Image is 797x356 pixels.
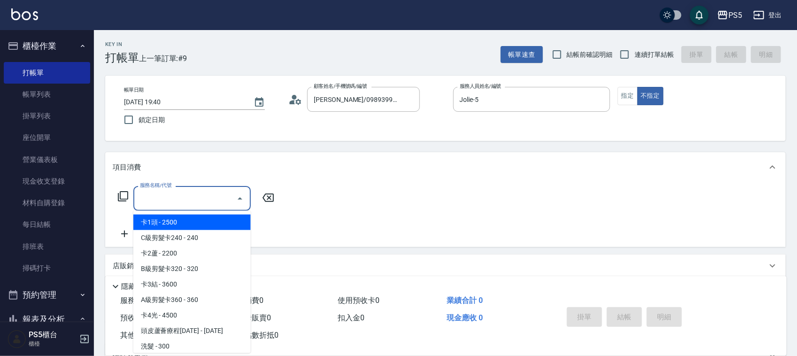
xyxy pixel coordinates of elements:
[750,7,786,24] button: 登出
[124,86,144,93] label: 帳單日期
[338,296,380,305] span: 使用預收卡 0
[618,87,638,105] button: 指定
[120,296,155,305] span: 服務消費 0
[139,115,165,125] span: 鎖定日期
[105,255,786,277] div: 店販銷售
[105,152,786,182] div: 項目消費
[105,41,139,47] h2: Key In
[635,50,674,60] span: 連續打單結帳
[133,261,251,277] span: B級剪髮卡320 - 320
[29,330,77,340] h5: PS5櫃台
[690,6,709,24] button: save
[460,83,501,90] label: 服務人員姓名/編號
[29,340,77,348] p: 櫃檯
[4,105,90,127] a: 掛單列表
[447,313,483,322] span: 現金應收 0
[8,330,26,348] img: Person
[133,215,251,230] span: 卡1頭 - 2500
[133,246,251,261] span: 卡2蘆 - 2200
[4,149,90,170] a: 營業儀表板
[229,331,279,340] span: 紅利點數折抵 0
[140,182,171,189] label: 服務名稱/代號
[4,170,90,192] a: 現金收支登錄
[4,84,90,105] a: 帳單列表
[133,323,251,339] span: 頭皮蘆薈療程[DATE] - [DATE]
[4,192,90,214] a: 材料自購登錄
[133,292,251,308] span: A級剪髮卡360 - 360
[133,230,251,246] span: C級剪髮卡240 - 240
[501,46,543,63] button: 帳單速查
[4,236,90,257] a: 排班表
[4,257,90,279] a: 掃碼打卡
[139,53,187,64] span: 上一筆訂單:#9
[232,191,248,206] button: Close
[121,282,163,292] p: 隱藏業績明細
[124,94,244,110] input: YYYY/MM/DD hh:mm
[4,62,90,84] a: 打帳單
[728,9,742,21] div: PS5
[120,331,170,340] span: 其他付款方式 0
[11,8,38,20] img: Logo
[567,50,613,60] span: 結帳前確認明細
[338,313,365,322] span: 扣入金 0
[133,277,251,292] span: 卡3結 - 3600
[4,34,90,58] button: 櫃檯作業
[4,283,90,307] button: 預約管理
[120,313,162,322] span: 預收卡販賣 0
[314,83,367,90] label: 顧客姓名/手機號碼/編號
[105,51,139,64] h3: 打帳單
[447,296,483,305] span: 業績合計 0
[713,6,746,25] button: PS5
[133,308,251,323] span: 卡4光 - 4500
[248,91,271,114] button: Choose date, selected date is 2025-10-11
[4,127,90,148] a: 座位開單
[113,163,141,172] p: 項目消費
[637,87,664,105] button: 不指定
[4,214,90,235] a: 每日結帳
[113,261,141,271] p: 店販銷售
[133,339,251,354] span: 洗髮 - 300
[4,307,90,332] button: 報表及分析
